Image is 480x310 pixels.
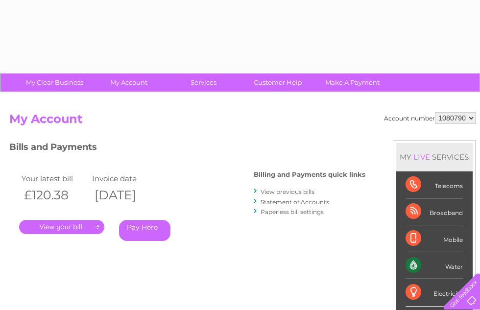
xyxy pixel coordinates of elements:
td: Your latest bill [19,172,90,185]
div: LIVE [411,152,432,162]
div: Mobile [406,225,463,252]
a: Paperless bill settings [261,208,324,215]
a: Customer Help [238,73,318,92]
div: Water [406,252,463,279]
h4: Billing and Payments quick links [254,171,365,178]
a: . [19,220,104,234]
a: Services [163,73,244,92]
th: £120.38 [19,185,90,205]
a: Make A Payment [312,73,393,92]
div: Telecoms [406,171,463,198]
td: Invoice date [90,172,160,185]
a: My Clear Business [14,73,95,92]
a: Statement of Accounts [261,198,329,206]
a: Pay Here [119,220,170,241]
a: View previous bills [261,188,314,195]
div: MY SERVICES [396,143,473,171]
div: Account number [384,112,476,124]
div: Electricity [406,279,463,306]
a: My Account [89,73,169,92]
h2: My Account [9,112,476,131]
div: Broadband [406,198,463,225]
th: [DATE] [90,185,160,205]
h3: Bills and Payments [9,140,365,157]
